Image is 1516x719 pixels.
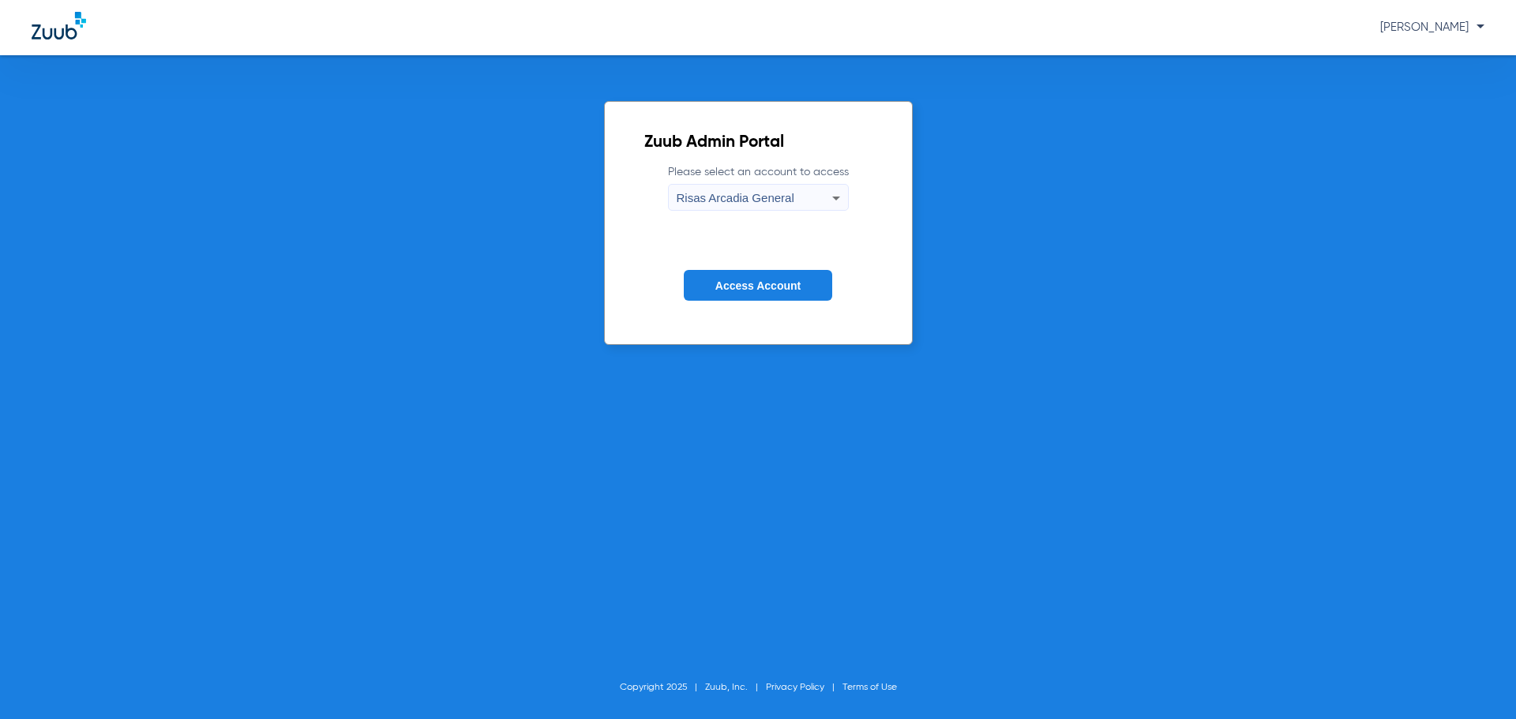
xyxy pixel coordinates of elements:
[620,680,705,695] li: Copyright 2025
[644,135,872,151] h2: Zuub Admin Portal
[668,164,849,211] label: Please select an account to access
[842,683,897,692] a: Terms of Use
[32,12,86,39] img: Zuub Logo
[705,680,766,695] li: Zuub, Inc.
[766,683,824,692] a: Privacy Policy
[1380,21,1484,33] span: [PERSON_NAME]
[715,279,801,292] span: Access Account
[684,270,832,301] button: Access Account
[677,191,794,204] span: Risas Arcadia General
